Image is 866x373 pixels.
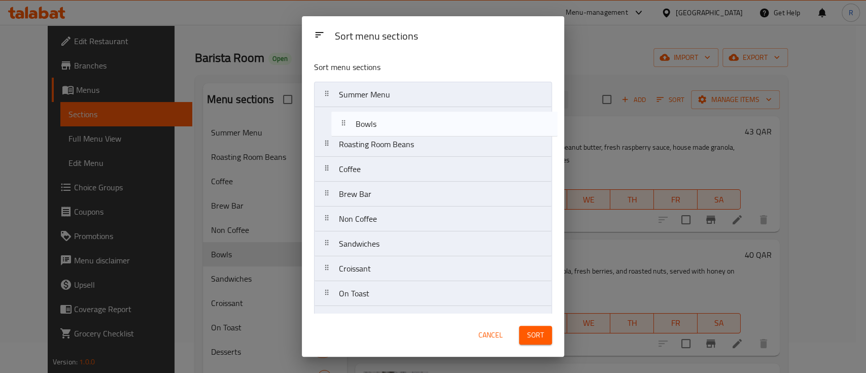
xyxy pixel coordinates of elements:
[474,326,507,345] button: Cancel
[330,25,556,48] div: Sort menu sections
[519,326,552,345] button: Sort
[478,329,503,342] span: Cancel
[314,61,503,74] p: Sort menu sections
[527,329,544,342] span: Sort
